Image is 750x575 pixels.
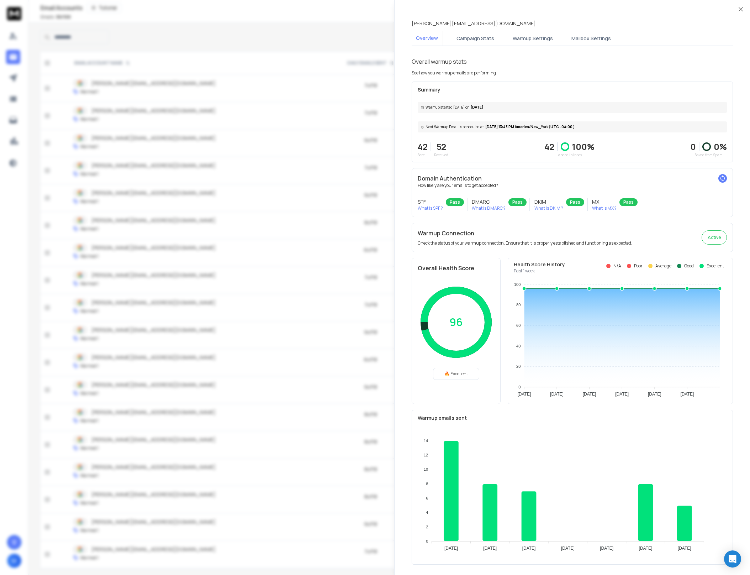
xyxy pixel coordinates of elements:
[433,368,479,380] div: 🔥 Excellent
[600,546,613,551] tspan: [DATE]
[418,152,428,158] p: Sent
[690,141,696,152] strong: 0
[426,482,428,486] tspan: 8
[412,20,536,27] p: [PERSON_NAME][EMAIL_ADDRESS][DOMAIN_NAME]
[615,392,629,397] tspan: [DATE]
[472,198,506,205] h3: DMARC
[444,546,458,551] tspan: [DATE]
[619,198,638,206] div: Pass
[418,240,632,246] p: Check the status of your warmup connection. Ensure that it is properly established and functionin...
[534,198,563,205] h3: DKIM
[702,230,727,245] button: Active
[534,205,563,211] p: What is DKIM ?
[452,31,498,46] button: Campaign Stats
[412,57,467,66] h1: Overall warmup stats
[418,414,727,422] p: Warmup emails sent
[514,268,565,274] p: Past 1 week
[508,198,527,206] div: Pass
[516,303,521,307] tspan: 80
[446,198,464,206] div: Pass
[592,205,617,211] p: What is MX ?
[561,546,575,551] tspan: [DATE]
[714,141,727,152] p: 0 %
[690,152,727,158] p: Saved from Spam
[514,261,565,268] p: Health Score History
[424,439,428,443] tspan: 14
[613,263,621,269] p: N/A
[639,546,653,551] tspan: [DATE]
[572,141,595,152] p: 100 %
[426,525,428,529] tspan: 2
[566,198,584,206] div: Pass
[684,263,694,269] p: Good
[508,31,557,46] button: Warmup Settings
[426,539,428,543] tspan: 0
[449,316,463,329] p: 96
[544,141,554,152] p: 42
[678,546,691,551] tspan: [DATE]
[418,174,727,183] h2: Domain Authentication
[418,205,443,211] p: What is SPF ?
[424,467,428,471] tspan: 10
[550,392,564,397] tspan: [DATE]
[522,546,536,551] tspan: [DATE]
[544,152,595,158] p: Landed in Inbox
[412,70,496,76] p: See how you warmup emails are performing
[434,152,448,158] p: Received
[418,198,443,205] h3: SPF
[567,31,615,46] button: Mailbox Settings
[483,546,497,551] tspan: [DATE]
[514,282,521,287] tspan: 100
[418,264,495,272] h2: Overall Health Score
[724,550,741,568] div: Open Intercom Messenger
[426,510,428,514] tspan: 4
[426,124,484,130] span: Next Warmup Email is scheduled at
[707,263,724,269] p: Excellent
[583,392,596,397] tspan: [DATE]
[418,183,727,188] p: How likely are your emails to get accepted?
[516,364,521,368] tspan: 20
[655,263,671,269] p: Average
[418,86,727,93] p: Summary
[424,453,428,457] tspan: 12
[418,141,428,152] p: 42
[634,263,643,269] p: Poor
[418,102,727,113] div: [DATE]
[592,198,617,205] h3: MX
[426,105,469,110] span: Warmup started [DATE] on
[418,229,632,237] h2: Warmup Connection
[434,141,448,152] p: 52
[648,392,661,397] tspan: [DATE]
[472,205,506,211] p: What is DMARC ?
[426,496,428,500] tspan: 6
[518,385,521,389] tspan: 0
[517,392,531,397] tspan: [DATE]
[516,344,521,348] tspan: 40
[418,121,727,132] div: [DATE] 13:43 PM America/New_York (UTC -04:00 )
[516,323,521,328] tspan: 60
[412,30,442,47] button: Overview
[681,392,694,397] tspan: [DATE]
